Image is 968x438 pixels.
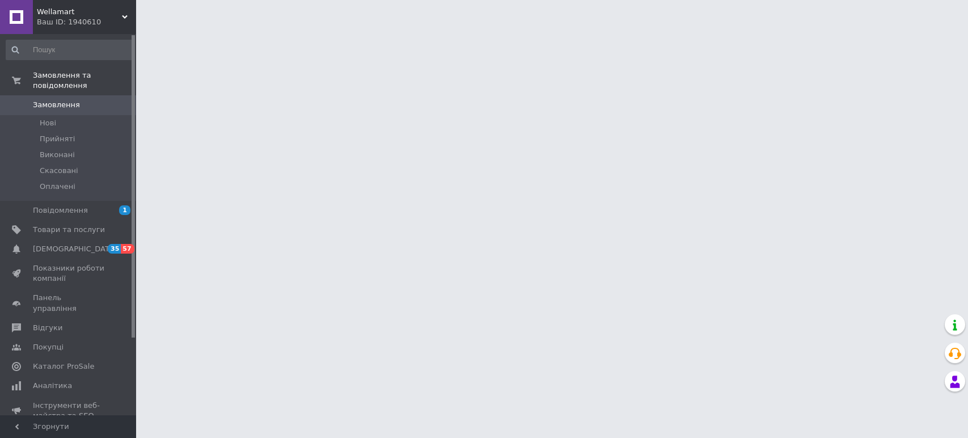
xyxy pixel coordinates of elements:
span: Скасовані [40,166,78,176]
span: Повідомлення [33,205,88,216]
span: Показники роботи компанії [33,263,105,284]
span: Відгуки [33,323,62,333]
span: Оплачені [40,182,75,192]
span: Замовлення [33,100,80,110]
span: 35 [108,244,121,254]
span: Панель управління [33,293,105,313]
input: Пошук [6,40,133,60]
span: Покупці [33,342,64,352]
span: [DEMOGRAPHIC_DATA] [33,244,117,254]
span: Аналітика [33,381,72,391]
span: Виконані [40,150,75,160]
span: Товари та послуги [33,225,105,235]
span: Нові [40,118,56,128]
span: Wellamart [37,7,122,17]
span: 57 [121,244,134,254]
span: Каталог ProSale [33,361,94,372]
div: Ваш ID: 1940610 [37,17,136,27]
span: Замовлення та повідомлення [33,70,136,91]
span: Прийняті [40,134,75,144]
span: 1 [119,205,130,215]
span: Інструменти веб-майстра та SEO [33,401,105,421]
